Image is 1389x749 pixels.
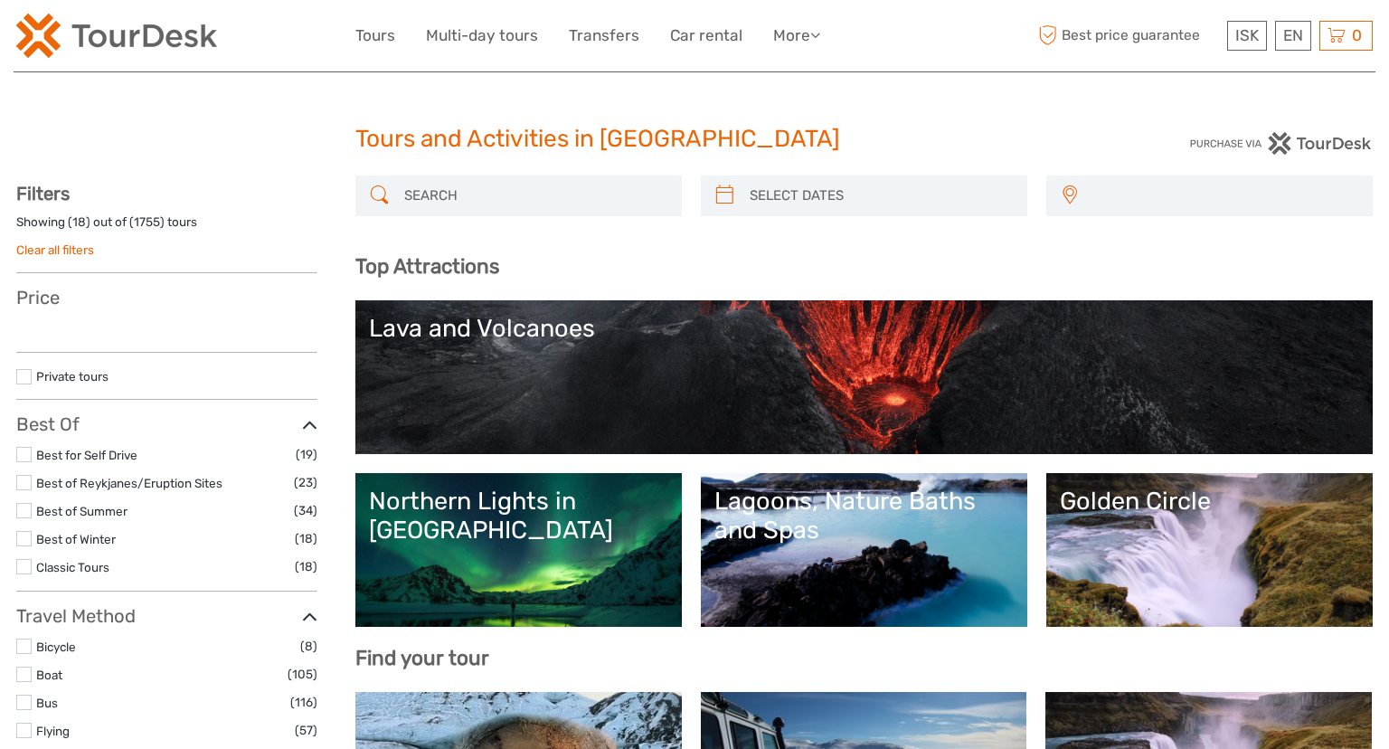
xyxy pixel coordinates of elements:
b: Top Attractions [355,254,499,279]
span: (105) [288,664,317,685]
a: Flying [36,724,70,738]
span: ISK [1235,26,1259,44]
a: Northern Lights in [GEOGRAPHIC_DATA] [369,487,668,613]
a: Golden Circle [1060,487,1359,613]
a: Best for Self Drive [36,448,137,462]
a: Lagoons, Nature Baths and Spas [714,487,1014,613]
a: Bicycle [36,640,76,654]
a: Private tours [36,369,109,384]
h1: Tours and Activities in [GEOGRAPHIC_DATA] [355,125,1034,154]
span: (18) [295,528,317,549]
span: (57) [295,720,317,741]
a: Best of Summer [36,504,128,518]
input: SELECT DATES [742,180,1018,212]
span: (18) [295,556,317,577]
a: Transfers [569,23,639,49]
div: Northern Lights in [GEOGRAPHIC_DATA] [369,487,668,545]
a: Lava and Volcanoes [369,314,1359,441]
b: Find your tour [355,646,489,670]
a: Bus [36,696,58,710]
span: 0 [1349,26,1365,44]
a: Classic Tours [36,560,109,574]
a: Best of Reykjanes/Eruption Sites [36,476,222,490]
img: PurchaseViaTourDesk.png [1189,132,1373,155]
div: Lagoons, Nature Baths and Spas [714,487,1014,545]
h3: Price [16,287,317,308]
div: EN [1275,21,1311,51]
a: Boat [36,668,62,682]
a: Car rental [670,23,742,49]
strong: Filters [16,183,70,204]
span: (23) [294,472,317,493]
div: Golden Circle [1060,487,1359,516]
div: Showing ( ) out of ( ) tours [16,213,317,242]
div: Lava and Volcanoes [369,314,1359,343]
label: 1755 [134,213,160,231]
span: (34) [294,500,317,521]
img: 120-15d4194f-c635-41b9-a512-a3cb382bfb57_logo_small.png [16,14,217,58]
a: Tours [355,23,395,49]
span: (19) [296,444,317,465]
a: Clear all filters [16,242,94,257]
h3: Travel Method [16,605,317,627]
a: Multi-day tours [426,23,538,49]
input: SEARCH [397,180,673,212]
a: Best of Winter [36,532,116,546]
span: Best price guarantee [1034,21,1223,51]
span: (116) [290,692,317,713]
h3: Best Of [16,413,317,435]
span: (8) [300,636,317,657]
label: 18 [72,213,86,231]
a: More [773,23,820,49]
